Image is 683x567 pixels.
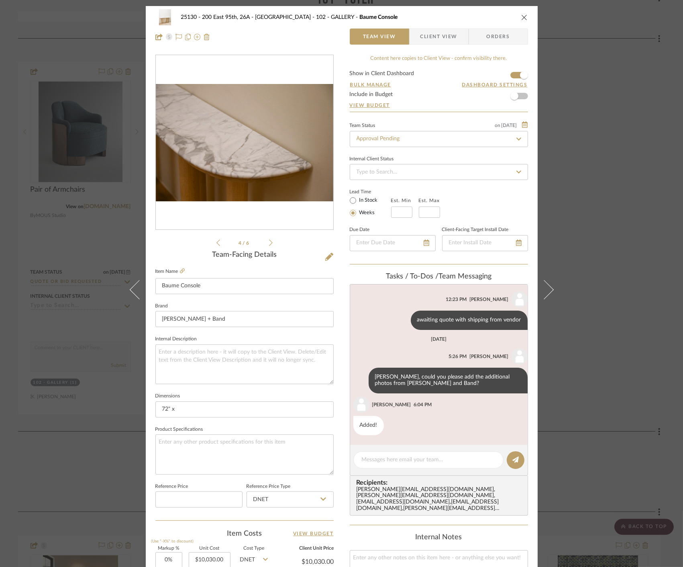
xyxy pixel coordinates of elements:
[350,272,528,281] div: team Messaging
[155,268,185,275] label: Item Name
[350,235,436,251] input: Enter Due Date
[353,416,384,435] div: Added!
[350,533,528,542] div: Internal Notes
[353,397,369,413] img: user_avatar.png
[363,29,396,45] span: Team View
[360,14,398,20] span: Baume Console
[155,401,334,418] input: Enter the dimensions of this item
[155,485,188,489] label: Reference Price
[181,14,316,20] span: 25130 - 200 East 95th, 26A - [GEOGRAPHIC_DATA]
[495,123,501,128] span: on
[155,337,197,341] label: Internal Description
[155,547,182,551] label: Markup %
[155,304,168,308] label: Brand
[350,164,528,180] input: Type to Search…
[155,394,180,398] label: Dimensions
[446,296,467,303] div: 12:23 PM
[204,34,210,40] img: Remove from project
[478,29,519,45] span: Orders
[237,547,271,551] label: Cost Type
[247,485,291,489] label: Reference Price Type
[350,81,392,88] button: Bulk Manage
[411,311,528,330] div: awaiting quote with shipping from vendor
[246,241,250,246] span: 6
[293,529,334,538] a: View Budget
[350,157,394,161] div: Internal Client Status
[350,131,528,147] input: Type to Search…
[442,235,528,251] input: Enter Install Date
[419,198,440,203] label: Est. Max
[358,197,378,204] label: In Stock
[350,55,528,63] div: Content here copies to Client View - confirm visibility there.
[156,55,333,230] div: 3
[501,123,518,128] span: [DATE]
[358,209,375,217] label: Weeks
[350,228,370,232] label: Due Date
[350,188,391,195] label: Lead Time
[462,81,528,88] button: Dashboard Settings
[386,273,438,280] span: Tasks / To-Dos /
[156,84,333,201] img: dbd44c3e-0fd4-4a6b-a02d-9ba867a20920_436x436.jpg
[470,296,509,303] div: [PERSON_NAME]
[316,14,360,20] span: 102 - GALLERY
[521,14,528,21] button: close
[239,241,243,246] span: 4
[189,547,230,551] label: Unit Cost
[155,529,334,538] div: Item Costs
[391,198,412,203] label: Est. Min
[350,102,528,108] a: View Budget
[357,479,524,486] span: Recipients:
[431,336,446,342] div: [DATE]
[155,251,334,260] div: Team-Facing Details
[512,348,528,364] img: user_avatar.png
[155,311,334,327] input: Enter Brand
[414,401,432,408] div: 6:04 PM
[470,353,509,360] div: [PERSON_NAME]
[350,195,391,218] mat-radio-group: Select item type
[372,401,411,408] div: [PERSON_NAME]
[449,353,467,360] div: 5:26 PM
[277,547,334,551] label: Client Unit Price
[155,428,203,432] label: Product Specifications
[369,368,528,393] div: [PERSON_NAME], could you please add the additional photos from [PERSON_NAME] and Band?
[155,278,334,294] input: Enter Item Name
[512,291,528,307] img: user_avatar.png
[420,29,457,45] span: Client View
[442,228,509,232] label: Client-Facing Target Install Date
[243,241,246,246] span: /
[350,124,375,128] div: Team Status
[155,9,175,25] img: acdda8d2-d470-4d68-927c-02a266dfbfcc_48x40.jpg
[357,487,524,512] div: [PERSON_NAME][EMAIL_ADDRESS][DOMAIN_NAME] , [PERSON_NAME][EMAIL_ADDRESS][DOMAIN_NAME] , [EMAIL_AD...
